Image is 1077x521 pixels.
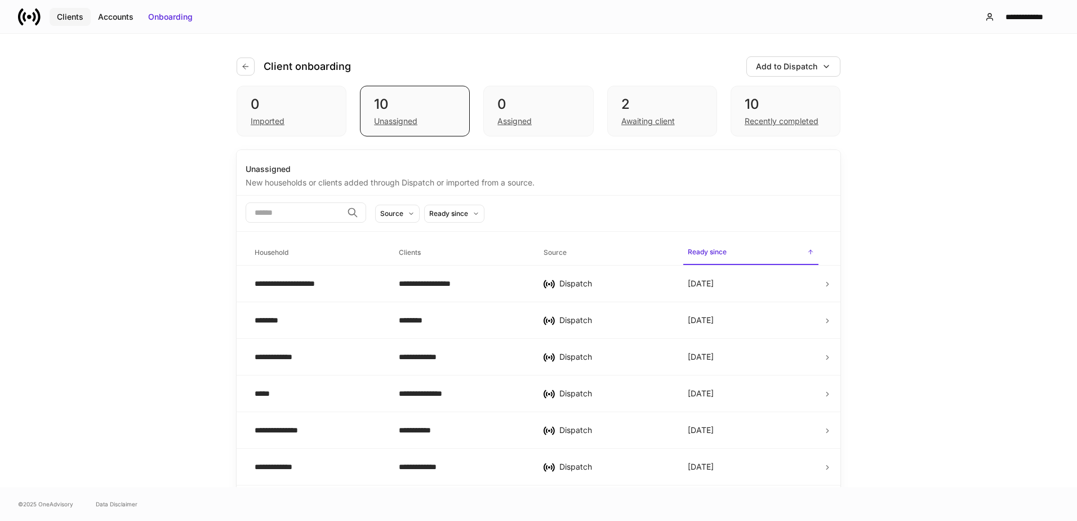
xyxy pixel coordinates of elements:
[688,425,714,436] p: [DATE]
[148,11,193,23] div: Onboarding
[255,247,288,258] h6: Household
[688,461,714,473] p: [DATE]
[559,461,670,473] div: Dispatch
[688,388,714,399] p: [DATE]
[374,95,456,113] div: 10
[483,86,593,136] div: 0Assigned
[91,8,141,26] button: Accounts
[18,500,73,509] span: © 2025 OneAdvisory
[621,95,703,113] div: 2
[539,241,674,264] span: Source
[380,208,403,219] div: Source
[544,247,567,258] h6: Source
[559,315,670,326] div: Dispatch
[683,241,818,265] span: Ready since
[424,205,484,223] button: Ready since
[394,241,529,264] span: Clients
[264,60,351,73] h4: Client onboarding
[559,425,670,436] div: Dispatch
[559,351,670,363] div: Dispatch
[98,11,133,23] div: Accounts
[746,56,840,77] button: Add to Dispatch
[731,86,840,136] div: 10Recently completed
[745,116,818,127] div: Recently completed
[688,351,714,363] p: [DATE]
[429,208,468,219] div: Ready since
[250,241,385,264] span: Household
[497,95,579,113] div: 0
[688,246,727,257] h6: Ready since
[251,95,332,113] div: 0
[745,95,826,113] div: 10
[57,11,83,23] div: Clients
[559,388,670,399] div: Dispatch
[688,278,714,289] p: [DATE]
[559,278,670,289] div: Dispatch
[246,164,831,175] div: Unassigned
[375,205,420,223] button: Source
[360,86,470,136] div: 10Unassigned
[246,175,831,188] div: New households or clients added through Dispatch or imported from a source.
[756,61,817,72] div: Add to Dispatch
[141,8,200,26] button: Onboarding
[399,247,421,258] h6: Clients
[688,315,714,326] p: [DATE]
[237,86,346,136] div: 0Imported
[374,116,417,127] div: Unassigned
[50,8,91,26] button: Clients
[497,116,532,127] div: Assigned
[96,500,137,509] a: Data Disclaimer
[251,116,284,127] div: Imported
[621,116,675,127] div: Awaiting client
[607,86,717,136] div: 2Awaiting client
